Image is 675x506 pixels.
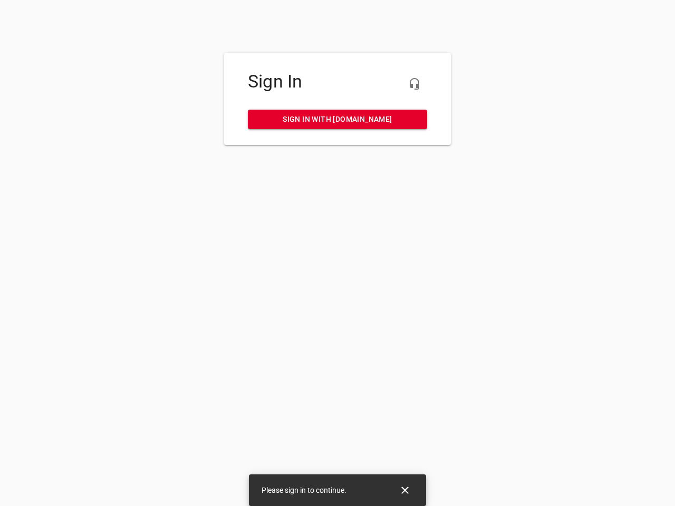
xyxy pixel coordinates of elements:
[248,110,427,129] a: Sign in with [DOMAIN_NAME]
[256,113,419,126] span: Sign in with [DOMAIN_NAME]
[402,71,427,96] button: Live Chat
[262,486,346,494] span: Please sign in to continue.
[248,71,427,92] h4: Sign In
[392,478,418,503] button: Close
